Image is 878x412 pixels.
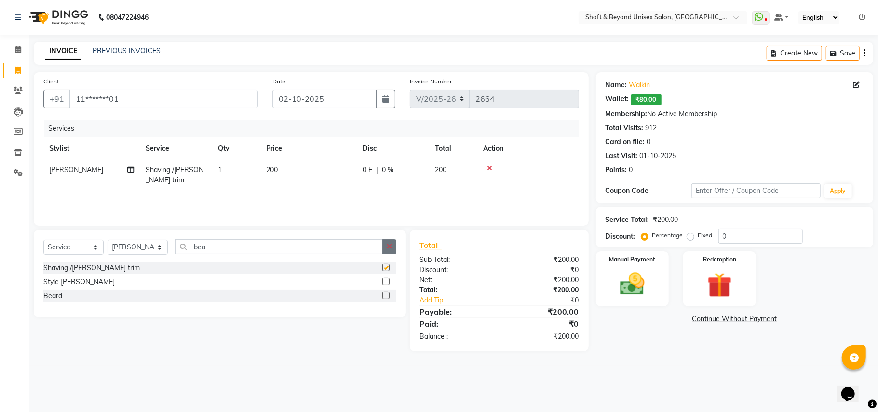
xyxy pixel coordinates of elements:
[700,270,740,301] img: _gift.svg
[412,318,499,330] div: Paid:
[499,306,586,317] div: ₹200.00
[382,165,393,175] span: 0 %
[606,186,691,196] div: Coupon Code
[606,215,649,225] div: Service Total:
[609,255,655,264] label: Manual Payment
[93,46,161,55] a: PREVIOUS INVOICES
[606,123,644,133] div: Total Visits:
[363,165,372,175] span: 0 F
[412,275,499,285] div: Net:
[412,295,513,305] a: Add Tip
[629,80,650,90] a: Walkin
[212,137,260,159] th: Qty
[631,94,662,105] span: ₹80.00
[140,137,212,159] th: Service
[43,90,70,108] button: +91
[412,306,499,317] div: Payable:
[499,275,586,285] div: ₹200.00
[606,109,864,119] div: No Active Membership
[652,231,683,240] label: Percentage
[376,165,378,175] span: |
[606,109,648,119] div: Membership:
[49,165,103,174] span: [PERSON_NAME]
[43,137,140,159] th: Stylist
[606,80,627,90] div: Name:
[598,314,871,324] a: Continue Without Payment
[606,165,627,175] div: Points:
[767,46,822,61] button: Create New
[691,183,821,198] input: Enter Offer / Coupon Code
[837,373,868,402] iframe: chat widget
[43,77,59,86] label: Client
[43,291,62,301] div: Beard
[513,295,586,305] div: ₹0
[612,270,652,298] img: _cash.svg
[435,165,446,174] span: 200
[640,151,676,161] div: 01-10-2025
[412,265,499,275] div: Discount:
[499,255,586,265] div: ₹200.00
[477,137,579,159] th: Action
[106,4,149,31] b: 08047224946
[357,137,429,159] th: Disc
[44,120,586,137] div: Services
[646,123,657,133] div: 912
[410,77,452,86] label: Invoice Number
[824,184,852,198] button: Apply
[25,4,91,31] img: logo
[260,137,357,159] th: Price
[499,285,586,295] div: ₹200.00
[499,318,586,330] div: ₹0
[629,165,633,175] div: 0
[703,255,736,264] label: Redemption
[266,165,278,174] span: 200
[69,90,258,108] input: Search by Name/Mobile/Email/Code
[146,165,203,184] span: Shaving /[PERSON_NAME] trim
[218,165,222,174] span: 1
[606,94,629,105] div: Wallet:
[647,137,651,147] div: 0
[175,239,383,254] input: Search or Scan
[606,151,638,161] div: Last Visit:
[653,215,678,225] div: ₹200.00
[43,277,115,287] div: Style [PERSON_NAME]
[606,232,635,242] div: Discount:
[499,265,586,275] div: ₹0
[43,263,140,273] div: Shaving /[PERSON_NAME] trim
[826,46,860,61] button: Save
[419,240,442,250] span: Total
[698,231,713,240] label: Fixed
[606,137,645,147] div: Card on file:
[272,77,285,86] label: Date
[412,255,499,265] div: Sub Total:
[499,331,586,342] div: ₹200.00
[412,285,499,295] div: Total:
[412,331,499,342] div: Balance :
[45,42,81,60] a: INVOICE
[429,137,477,159] th: Total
